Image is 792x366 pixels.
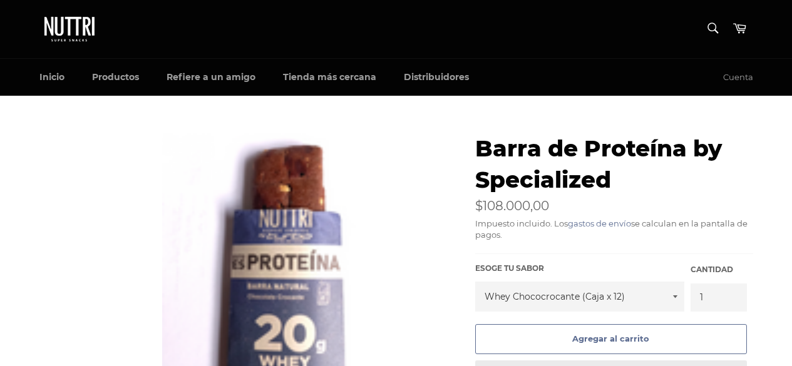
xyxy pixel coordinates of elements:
img: Nuttri [39,13,102,46]
span: Agregar al carrito [572,333,649,343]
label: Esoge tu sabor [475,263,684,274]
h1: Barra de Proteína by Specialized [475,133,753,195]
a: Cuenta [717,59,759,96]
a: Tienda más cercana [270,59,389,96]
label: Cantidad [691,265,747,275]
a: Inicio [27,59,77,96]
span: $108.000,00 [475,198,549,213]
a: Distribuidores [391,59,481,96]
a: Refiere a un amigo [154,59,268,96]
a: Productos [80,59,152,96]
div: Impuesto incluido. Los se calculan en la pantalla de pagos. [475,218,753,241]
button: Agregar al carrito [475,324,747,354]
a: gastos de envío [568,218,631,228]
